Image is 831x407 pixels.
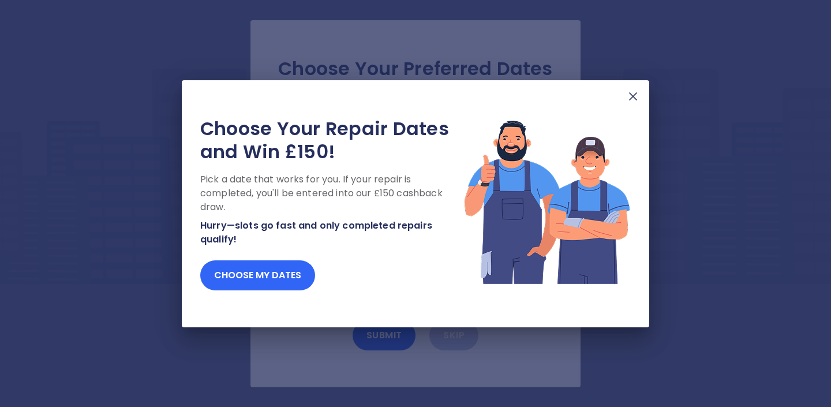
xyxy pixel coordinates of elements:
p: Hurry—slots go fast and only completed repairs qualify! [200,219,463,247]
h2: Choose Your Repair Dates and Win £150! [200,117,463,163]
img: X Mark [626,89,640,103]
img: Lottery [463,117,631,286]
p: Pick a date that works for you. If your repair is completed, you'll be entered into our £150 cash... [200,173,463,214]
button: Choose my dates [200,260,315,290]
